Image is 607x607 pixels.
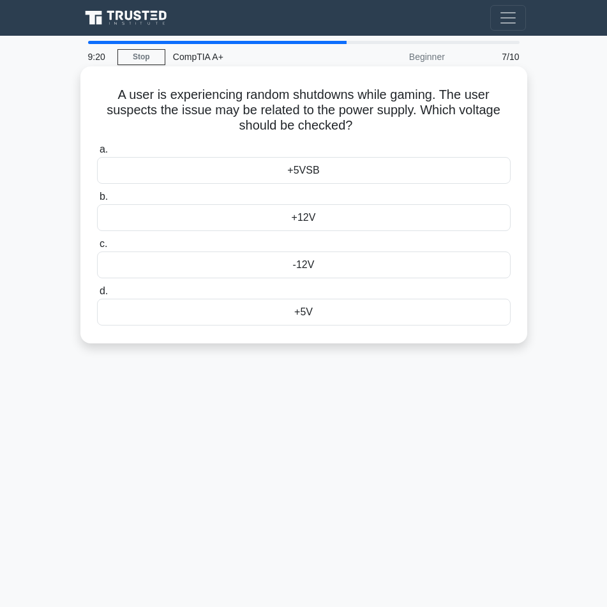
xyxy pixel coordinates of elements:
div: -12V [97,251,511,278]
span: c. [100,238,107,249]
span: d. [100,285,108,296]
button: Toggle navigation [490,5,526,31]
a: Stop [117,49,165,65]
div: 9:20 [80,44,117,70]
div: 7/10 [453,44,527,70]
div: +12V [97,204,511,231]
span: b. [100,191,108,202]
div: +5VSB [97,157,511,184]
div: Beginner [341,44,453,70]
h5: A user is experiencing random shutdowns while gaming. The user suspects the issue may be related ... [96,87,512,134]
div: +5V [97,299,511,326]
span: a. [100,144,108,154]
div: CompTIA A+ [165,44,341,70]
